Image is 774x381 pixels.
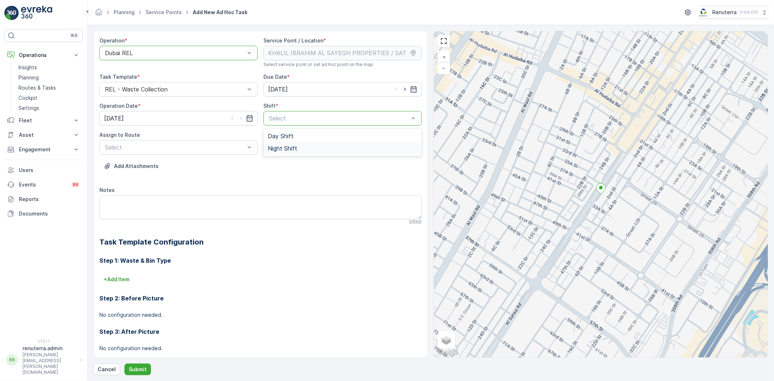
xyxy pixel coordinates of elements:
label: Assign to Route [99,132,140,138]
a: Reports [4,192,83,206]
p: + Add Item [104,276,130,283]
p: Routes & Tasks [19,84,56,91]
label: Operation [99,37,124,44]
p: renuterra.admin [22,345,77,352]
p: No configuration needed. [99,311,422,319]
p: Documents [19,210,80,217]
button: Operations [4,48,83,62]
a: Documents [4,206,83,221]
a: Open this area in Google Maps (opens a new window) [436,348,460,357]
p: Submit [129,366,147,373]
p: ⌘B [70,33,78,38]
h2: Task Template Configuration [99,237,422,247]
span: Day Shift [268,133,294,139]
a: Events99 [4,177,83,192]
input: dd/mm/yyyy [263,82,422,97]
span: + [442,54,446,60]
a: Layers [438,332,454,348]
button: Engagement [4,142,83,157]
a: Cockpit [16,93,83,103]
h3: Step 2: Before Picture [99,294,422,303]
button: Renuterra(+04:00) [698,6,768,19]
img: Google [436,348,460,357]
p: Operations [19,52,68,59]
h3: Step 3: After Picture [99,327,422,336]
a: Settings [16,103,83,113]
div: RR [6,354,18,366]
input: dd/mm/yyyy [99,111,258,126]
span: − [442,65,446,71]
a: Insights [16,62,83,73]
p: Add Attachments [114,163,159,170]
p: Cancel [98,366,116,373]
p: Asset [19,131,68,139]
button: Fleet [4,113,83,128]
button: Submit [124,364,151,375]
label: Shift [263,103,275,109]
span: Night Shift [268,145,297,152]
a: Zoom In [438,52,449,62]
label: Due Date [263,74,287,80]
span: v 1.51.1 [4,339,83,343]
p: Select [269,114,409,123]
p: Fleet [19,117,68,124]
a: Planning [114,9,135,15]
label: Notes [99,187,115,193]
a: Users [4,163,83,177]
p: Reports [19,196,80,203]
h3: Step 1: Waste & Bin Type [99,256,422,265]
p: ( +04:00 ) [740,9,758,15]
p: Events [19,181,67,188]
a: View Fullscreen [438,36,449,46]
input: KHALIL IBRAHIM AL SAYEGH PROPERTIES / SATWA BUILDING - SATWA [263,46,422,60]
button: RRrenuterra.admin[PERSON_NAME][EMAIL_ADDRESS][PERSON_NAME][DOMAIN_NAME] [4,345,83,375]
p: Engagement [19,146,68,153]
button: Cancel [93,364,120,375]
p: Planning [19,74,39,81]
p: Select [105,143,245,152]
p: Cockpit [19,94,37,102]
a: Service Points [146,9,182,15]
p: 99 [73,182,78,188]
label: Service Point / Location [263,37,323,44]
span: Select service point or set ad hoc point on the map. [263,62,374,67]
a: Routes & Tasks [16,83,83,93]
a: Homepage [95,11,103,17]
p: 0 / 500 [409,219,422,225]
a: Planning [16,73,83,83]
p: Settings [19,105,39,112]
p: Users [19,167,80,174]
img: Screenshot_2024-07-26_at_13.33.01.png [698,8,709,16]
img: logo [4,6,19,20]
a: Zoom Out [438,62,449,73]
p: No configuration needed. [99,345,422,352]
label: Task Template [99,74,137,80]
span: Add New Ad Hoc Task [191,9,249,16]
button: Upload File [99,160,163,172]
p: Insights [19,64,37,71]
p: [PERSON_NAME][EMAIL_ADDRESS][PERSON_NAME][DOMAIN_NAME] [22,352,77,375]
button: +Add Item [99,274,134,285]
button: Asset [4,128,83,142]
p: Renuterra [712,9,737,16]
label: Operation Date [99,103,138,109]
img: logo_light-DOdMpM7g.png [21,6,52,20]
